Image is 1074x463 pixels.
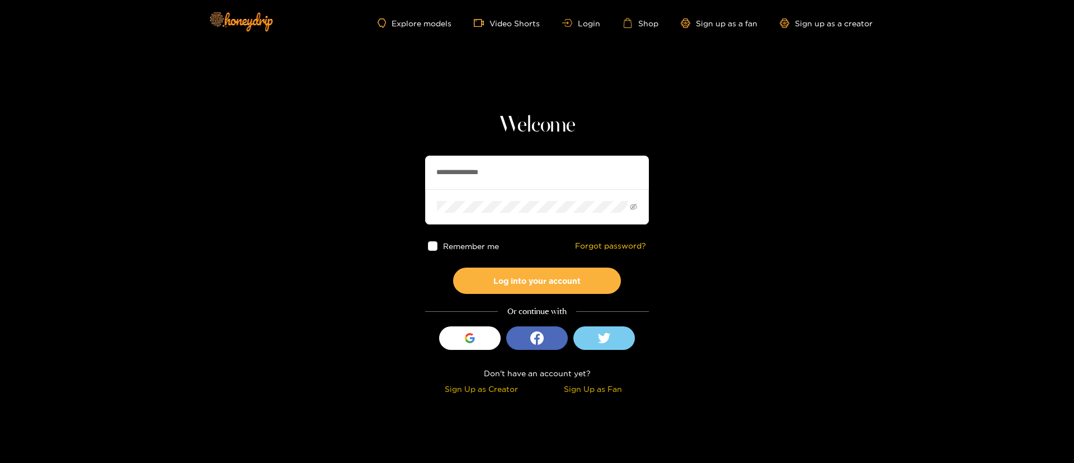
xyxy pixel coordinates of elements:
[681,18,757,28] a: Sign up as a fan
[540,382,646,395] div: Sign Up as Fan
[453,268,621,294] button: Log into your account
[474,18,489,28] span: video-camera
[425,305,649,318] div: Or continue with
[428,382,534,395] div: Sign Up as Creator
[378,18,451,28] a: Explore models
[562,19,600,27] a: Login
[474,18,540,28] a: Video Shorts
[425,367,649,380] div: Don't have an account yet?
[575,241,646,251] a: Forgot password?
[425,112,649,139] h1: Welcome
[780,18,873,28] a: Sign up as a creator
[630,203,637,211] span: eye-invisible
[623,18,658,28] a: Shop
[443,242,499,250] span: Remember me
